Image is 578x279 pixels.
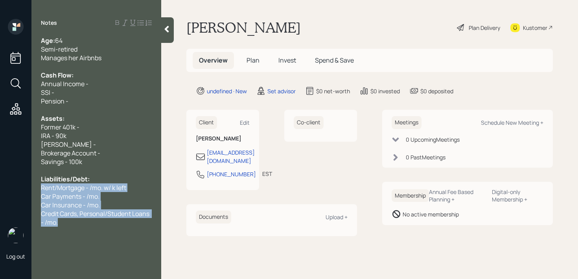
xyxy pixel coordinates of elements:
[294,116,324,129] h6: Co-client
[41,19,57,27] label: Notes
[196,116,217,129] h6: Client
[492,188,543,203] div: Digital-only Membership +
[196,135,250,142] h6: [PERSON_NAME]
[8,227,24,243] img: retirable_logo.png
[41,157,82,166] span: Savings - 100k
[392,189,429,202] h6: Membership
[55,36,63,45] span: 64
[316,87,350,95] div: $0 net-worth
[207,170,256,178] div: [PHONE_NUMBER]
[469,24,500,32] div: Plan Delivery
[41,175,90,183] span: Liabilities/Debt:
[207,148,255,165] div: [EMAIL_ADDRESS][DOMAIN_NAME]
[326,213,348,221] div: Upload +
[406,135,460,144] div: 0 Upcoming Meeting s
[6,253,25,260] div: Log out
[315,56,354,65] span: Spend & Save
[41,54,101,62] span: Manages her Airbnbs
[41,79,88,88] span: Annual Income -
[403,210,459,218] div: No active membership
[196,211,231,224] h6: Documents
[247,56,260,65] span: Plan
[186,19,301,36] h1: [PERSON_NAME]
[41,140,96,149] span: [PERSON_NAME] -
[41,192,99,201] span: Car Payments - /mo.
[267,87,296,95] div: Set advisor
[199,56,228,65] span: Overview
[41,209,151,227] span: Credit Cards, Personal/Student Loans - /mo.
[262,170,272,178] div: EST
[370,87,400,95] div: $0 invested
[406,153,445,161] div: 0 Past Meeting s
[41,88,54,97] span: SSI -
[420,87,453,95] div: $0 deposited
[278,56,296,65] span: Invest
[392,116,422,129] h6: Meetings
[41,114,64,123] span: Assets:
[41,201,100,209] span: Car Insurance - /mo.
[207,87,247,95] div: undefined · New
[41,123,79,131] span: Former 401k -
[41,97,68,105] span: Pension -
[41,131,66,140] span: IRA - 90k
[41,71,74,79] span: Cash Flow:
[41,149,100,157] span: Brokerage Account -
[41,36,55,45] span: Age:
[523,24,547,32] div: Kustomer
[240,119,250,126] div: Edit
[41,45,77,54] span: Semi-retired
[41,183,126,192] span: Rent/Mortgage - /mo. w/ k left
[429,188,486,203] div: Annual Fee Based Planning +
[481,119,543,126] div: Schedule New Meeting +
